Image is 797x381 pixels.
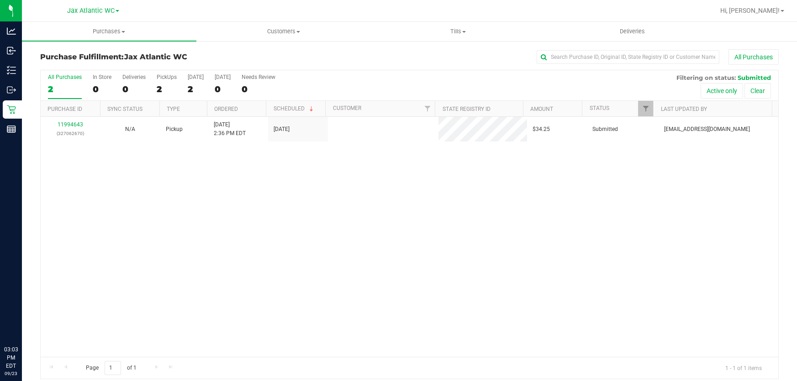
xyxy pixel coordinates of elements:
[78,361,144,375] span: Page of 1
[196,22,371,41] a: Customers
[9,308,37,335] iframe: Resource center
[718,361,769,375] span: 1 - 1 of 1 items
[530,106,553,112] a: Amount
[46,129,95,138] p: (327062670)
[274,105,315,112] a: Scheduled
[188,84,204,94] div: 2
[48,74,82,80] div: All Purchases
[122,84,146,94] div: 0
[107,106,143,112] a: Sync Status
[157,84,177,94] div: 2
[125,125,135,134] button: N/A
[125,126,135,132] span: Not Applicable
[7,105,16,114] inline-svg: Retail
[738,74,771,81] span: Submitted
[166,125,183,134] span: Pickup
[744,83,771,99] button: Clear
[22,27,196,36] span: Purchases
[215,74,231,80] div: [DATE]
[48,106,82,112] a: Purchase ID
[533,125,550,134] span: $34.25
[67,7,115,15] span: Jax Atlantic WC
[122,74,146,80] div: Deliveries
[664,125,750,134] span: [EMAIL_ADDRESS][DOMAIN_NAME]
[371,27,545,36] span: Tills
[537,50,719,64] input: Search Purchase ID, Original ID, State Registry ID or Customer Name...
[22,22,196,41] a: Purchases
[701,83,743,99] button: Active only
[215,84,231,94] div: 0
[443,106,491,112] a: State Registry ID
[214,120,246,138] span: [DATE] 2:36 PM EDT
[7,26,16,36] inline-svg: Analytics
[4,345,18,370] p: 03:03 PM EDT
[7,85,16,94] inline-svg: Outbound
[371,22,545,41] a: Tills
[638,101,653,116] a: Filter
[167,106,180,112] a: Type
[7,46,16,55] inline-svg: Inbound
[607,27,657,36] span: Deliveries
[720,7,780,14] span: Hi, [PERSON_NAME]!
[188,74,204,80] div: [DATE]
[676,74,736,81] span: Filtering on status:
[214,106,238,112] a: Ordered
[661,106,707,112] a: Last Updated By
[242,84,275,94] div: 0
[7,125,16,134] inline-svg: Reports
[93,84,111,94] div: 0
[274,125,290,134] span: [DATE]
[420,101,435,116] a: Filter
[93,74,111,80] div: In Store
[40,53,286,61] h3: Purchase Fulfillment:
[105,361,121,375] input: 1
[4,370,18,377] p: 09/23
[197,27,370,36] span: Customers
[592,125,618,134] span: Submitted
[590,105,609,111] a: Status
[333,105,361,111] a: Customer
[728,49,779,65] button: All Purchases
[7,66,16,75] inline-svg: Inventory
[545,22,719,41] a: Deliveries
[157,74,177,80] div: PickUps
[242,74,275,80] div: Needs Review
[58,121,83,128] a: 11994643
[48,84,82,94] div: 2
[124,52,187,61] span: Jax Atlantic WC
